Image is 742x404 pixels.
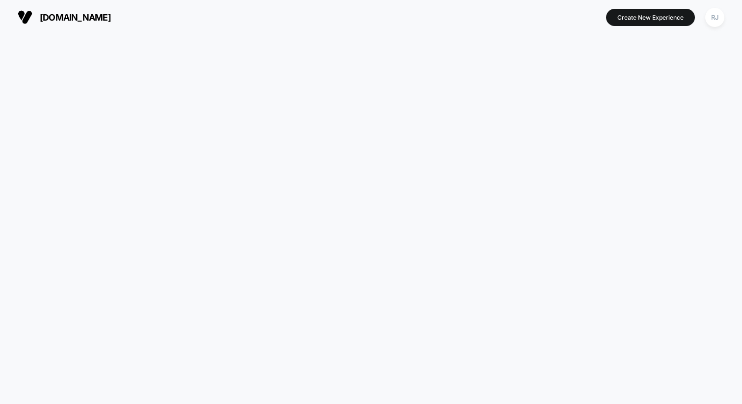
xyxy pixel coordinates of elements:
[606,9,695,26] button: Create New Experience
[18,10,32,25] img: Visually logo
[705,8,724,27] div: RJ
[15,9,114,25] button: [DOMAIN_NAME]
[702,7,727,27] button: RJ
[40,12,111,23] span: [DOMAIN_NAME]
